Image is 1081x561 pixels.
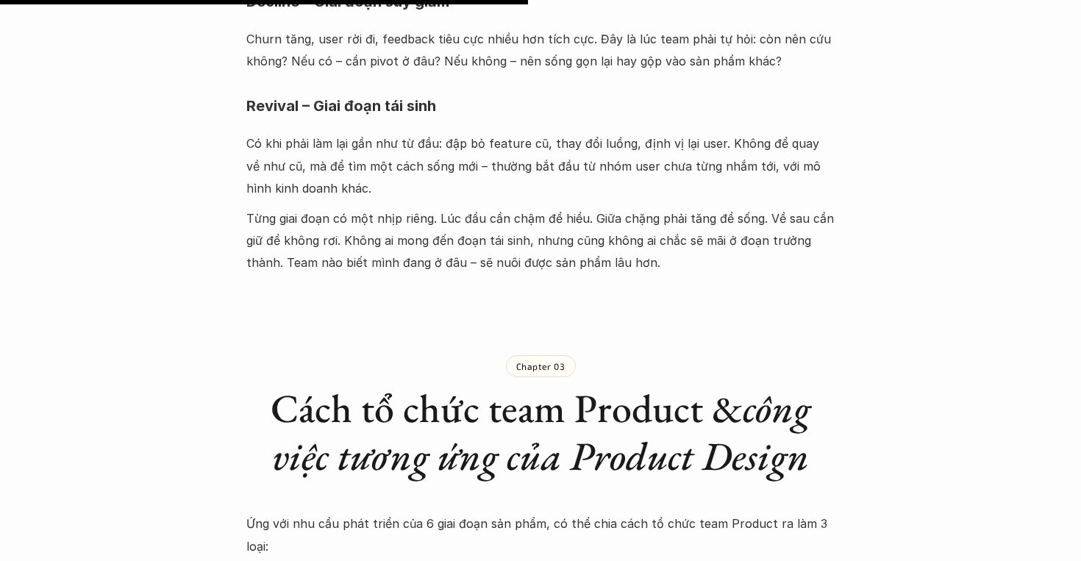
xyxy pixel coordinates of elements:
p: Từng giai đoạn có một nhịp riêng. Lúc đầu cần chậm để hiểu. Giữa chặng phải tăng để sống. Về sau ... [246,207,835,274]
em: công việc tương ứng của Product Design [272,382,819,482]
h4: Revival – Giai đoạn tái sinh [246,87,835,125]
h1: Cách tổ chức team Product & [246,385,835,480]
p: Có khi phải làm lại gần như từ đầu: đập bỏ feature cũ, thay đổi luồng, định vị lại user. Không để... [246,132,835,199]
p: Ứng với nhu cầu phát triển của 6 giai đoạn sản phẩm, có thể chia cách tổ chức team Product ra làm... [246,512,835,557]
p: Chapter 03 [516,361,566,371]
p: Churn tăng, user rời đi, feedback tiêu cực nhiều hơn tích cực. Đây là lúc team phải tự hỏi: còn n... [246,28,835,73]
